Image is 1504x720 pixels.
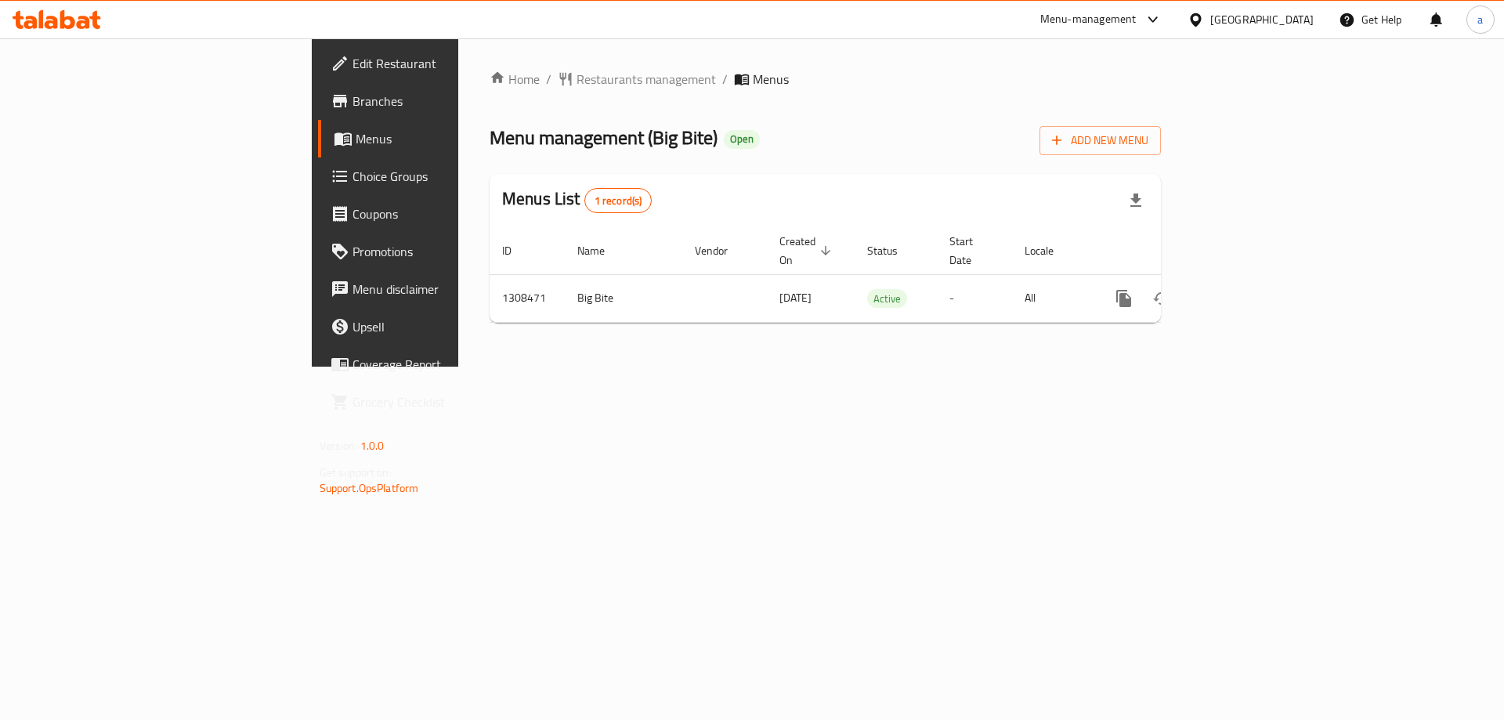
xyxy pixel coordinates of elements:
[867,290,907,308] span: Active
[318,308,563,346] a: Upsell
[1012,274,1093,322] td: All
[352,317,551,336] span: Upsell
[585,194,652,208] span: 1 record(s)
[320,478,419,498] a: Support.OpsPlatform
[352,204,551,223] span: Coupons
[490,70,1161,89] nav: breadcrumb
[320,462,392,483] span: Get support on:
[558,70,716,89] a: Restaurants management
[490,227,1268,323] table: enhanced table
[360,436,385,456] span: 1.0.0
[352,54,551,73] span: Edit Restaurant
[352,242,551,261] span: Promotions
[318,346,563,383] a: Coverage Report
[937,274,1012,322] td: -
[318,82,563,120] a: Branches
[318,157,563,195] a: Choice Groups
[318,383,563,421] a: Grocery Checklist
[352,280,551,298] span: Menu disclaimer
[352,167,551,186] span: Choice Groups
[779,232,836,270] span: Created On
[724,132,760,146] span: Open
[318,233,563,270] a: Promotions
[584,188,653,213] div: Total records count
[502,187,652,213] h2: Menus List
[352,92,551,110] span: Branches
[1477,11,1483,28] span: a
[318,195,563,233] a: Coupons
[753,70,789,89] span: Menus
[318,270,563,308] a: Menu disclaimer
[867,241,918,260] span: Status
[318,45,563,82] a: Edit Restaurant
[1025,241,1074,260] span: Locale
[577,241,625,260] span: Name
[724,130,760,149] div: Open
[352,355,551,374] span: Coverage Report
[318,120,563,157] a: Menus
[490,120,718,155] span: Menu management ( Big Bite )
[867,289,907,308] div: Active
[949,232,993,270] span: Start Date
[502,241,532,260] span: ID
[695,241,748,260] span: Vendor
[1039,126,1161,155] button: Add New Menu
[352,393,551,411] span: Grocery Checklist
[779,288,812,308] span: [DATE]
[320,436,358,456] span: Version:
[1040,10,1137,29] div: Menu-management
[1143,280,1180,317] button: Change Status
[1210,11,1314,28] div: [GEOGRAPHIC_DATA]
[1117,182,1155,219] div: Export file
[1105,280,1143,317] button: more
[565,274,682,322] td: Big Bite
[356,129,551,148] span: Menus
[577,70,716,89] span: Restaurants management
[722,70,728,89] li: /
[1052,131,1148,150] span: Add New Menu
[1093,227,1268,275] th: Actions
